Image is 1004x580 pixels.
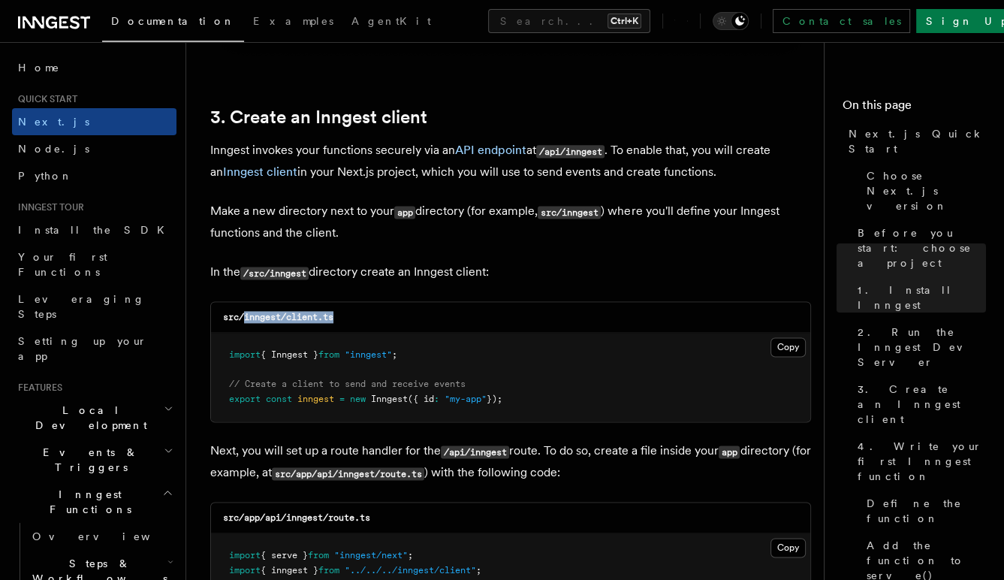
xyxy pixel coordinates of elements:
[770,337,806,357] button: Copy
[229,379,466,389] span: // Create a client to send and receive events
[210,440,811,484] p: Next, you will set up a route handler for the route. To do so, create a file inside your director...
[861,490,986,532] a: Define the function
[261,349,318,360] span: { Inngest }
[12,54,176,81] a: Home
[223,165,297,179] a: Inngest client
[342,5,440,41] a: AgentKit
[240,267,309,279] code: /src/inngest
[852,319,986,376] a: 2. Run the Inngest Dev Server
[210,201,811,243] p: Make a new directory next to your directory (for example, ) where you'll define your Inngest func...
[229,565,261,575] span: import
[26,523,176,550] a: Overview
[394,206,415,219] code: app
[852,376,986,433] a: 3. Create an Inngest client
[12,201,84,213] span: Inngest tour
[12,439,176,481] button: Events & Triggers
[318,565,339,575] span: from
[12,216,176,243] a: Install the SDK
[351,15,431,27] span: AgentKit
[272,467,424,480] code: src/app/api/inngest/route.ts
[441,446,509,458] code: /api/inngest
[223,512,370,523] code: src/app/api/inngest/route.ts
[849,126,986,156] span: Next.js Quick Start
[371,394,408,404] span: Inngest
[487,394,502,404] span: });
[488,9,650,33] button: Search...Ctrl+K
[18,335,147,362] span: Setting up your app
[858,282,986,313] span: 1. Install Inngest
[867,496,986,526] span: Define the function
[843,96,986,120] h4: On this page
[408,550,413,560] span: ;
[12,93,77,105] span: Quick start
[770,538,806,557] button: Copy
[229,394,261,404] span: export
[476,565,481,575] span: ;
[773,9,910,33] a: Contact sales
[12,487,162,517] span: Inngest Functions
[713,12,749,30] button: Toggle dark mode
[843,120,986,162] a: Next.js Quick Start
[318,349,339,360] span: from
[434,394,439,404] span: :
[858,325,986,370] span: 2. Run the Inngest Dev Server
[538,206,601,219] code: src/inngest
[334,550,408,560] span: "inngest/next"
[18,143,89,155] span: Node.js
[858,382,986,427] span: 3. Create an Inngest client
[111,15,235,27] span: Documentation
[12,328,176,370] a: Setting up your app
[261,550,308,560] span: { serve }
[858,439,986,484] span: 4. Write your first Inngest function
[12,403,164,433] span: Local Development
[852,219,986,276] a: Before you start: choose a project
[345,565,476,575] span: "../../../inngest/client"
[266,394,292,404] span: const
[297,394,334,404] span: inngest
[719,446,740,458] code: app
[455,143,526,157] a: API endpoint
[536,145,605,158] code: /api/inngest
[210,107,427,128] a: 3. Create an Inngest client
[229,349,261,360] span: import
[18,293,145,320] span: Leveraging Steps
[12,108,176,135] a: Next.js
[852,276,986,319] a: 1. Install Inngest
[12,135,176,162] a: Node.js
[308,550,329,560] span: from
[392,349,397,360] span: ;
[852,433,986,490] a: 4. Write your first Inngest function
[861,162,986,219] a: Choose Next.js version
[12,382,62,394] span: Features
[350,394,366,404] span: new
[18,60,60,75] span: Home
[210,140,811,183] p: Inngest invokes your functions securely via an at . To enable that, you will create an in your Ne...
[608,14,641,29] kbd: Ctrl+K
[445,394,487,404] span: "my-app"
[12,481,176,523] button: Inngest Functions
[210,261,811,283] p: In the directory create an Inngest client:
[18,170,73,182] span: Python
[12,162,176,189] a: Python
[18,116,89,128] span: Next.js
[345,349,392,360] span: "inngest"
[339,394,345,404] span: =
[244,5,342,41] a: Examples
[12,445,164,475] span: Events & Triggers
[223,312,333,322] code: src/inngest/client.ts
[18,251,107,278] span: Your first Functions
[408,394,434,404] span: ({ id
[261,565,318,575] span: { inngest }
[253,15,333,27] span: Examples
[12,243,176,285] a: Your first Functions
[867,168,986,213] span: Choose Next.js version
[32,530,187,542] span: Overview
[12,285,176,328] a: Leveraging Steps
[18,224,173,236] span: Install the SDK
[229,550,261,560] span: import
[858,225,986,270] span: Before you start: choose a project
[12,397,176,439] button: Local Development
[102,5,244,42] a: Documentation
